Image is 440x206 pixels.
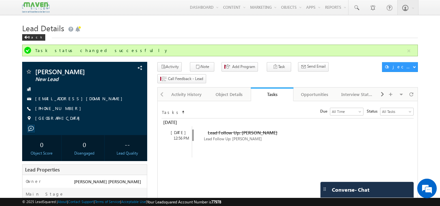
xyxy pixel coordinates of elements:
a: Terms of Service [95,199,120,204]
span: Status [367,108,380,114]
a: Interview Status [336,88,379,101]
span: Your Leadsquared Account Number is [147,199,221,204]
td: Tasks [162,108,181,116]
div: -- [109,138,145,150]
label: Owner [26,178,41,184]
button: Object Actions [382,62,418,72]
div: Lead Quality [109,150,145,156]
img: carter-drag [322,186,327,192]
button: Send Email [298,62,329,72]
a: Activity History [165,88,208,101]
div: Object Actions [385,64,413,70]
button: Task [267,62,291,72]
div: 12:56 PM [165,135,192,141]
div: Tasks [256,91,289,97]
div: Object Score [24,150,60,156]
span: © 2025 LeadSquared | | | | | [22,199,221,205]
span: All Time [330,109,362,115]
div: 0 [66,138,103,150]
button: Add Program [221,62,258,72]
div: Disengaged [66,150,103,156]
a: Acceptable Use [121,199,146,204]
span: Call Feedback - Lead [168,76,203,82]
span: [PERSON_NAME] [PERSON_NAME] [74,179,141,184]
span: [GEOGRAPHIC_DATA] [35,115,83,122]
span: Lead Follow Up: [PERSON_NAME] [204,136,262,141]
div: Interview Status [341,90,373,98]
span: Send Email [307,63,326,69]
span: All Tasks [380,109,412,115]
span: New Lead [35,76,112,83]
a: Contact Support [68,199,94,204]
button: Note [190,62,214,72]
span: Converse - Chat [332,187,369,193]
a: Opportunities [293,88,336,101]
span: Lead Follow Up: [PERSON_NAME] [208,130,277,136]
span: Due [320,108,330,114]
a: Tasks [251,88,293,101]
a: About [58,199,67,204]
div: [DATE] [165,130,192,135]
div: Opportunities [299,90,330,98]
a: Back [22,34,49,39]
button: Call Feedback - Lead [157,74,206,84]
button: Activity [157,62,182,72]
span: Lead Details [22,23,64,33]
div: [DATE] [162,118,191,126]
a: [EMAIL_ADDRESS][DOMAIN_NAME] [35,96,126,101]
img: Custom Logo [22,2,50,13]
div: 0 [24,138,60,150]
span: Add Program [232,64,255,70]
span: Sort Timeline [181,108,185,114]
div: Task status changed successfully [35,48,406,53]
div: Activity History [171,90,202,98]
a: All Time [330,108,363,116]
span: [PERSON_NAME] [35,68,112,75]
span: [PHONE_NUMBER] [35,105,84,112]
div: Back [22,34,45,41]
label: Main Stage [26,191,64,197]
span: Lead Properties [25,166,60,173]
a: Object Details [208,88,251,101]
div: Object Details [213,90,245,98]
a: All Tasks [380,108,414,116]
span: 77978 [211,199,221,204]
